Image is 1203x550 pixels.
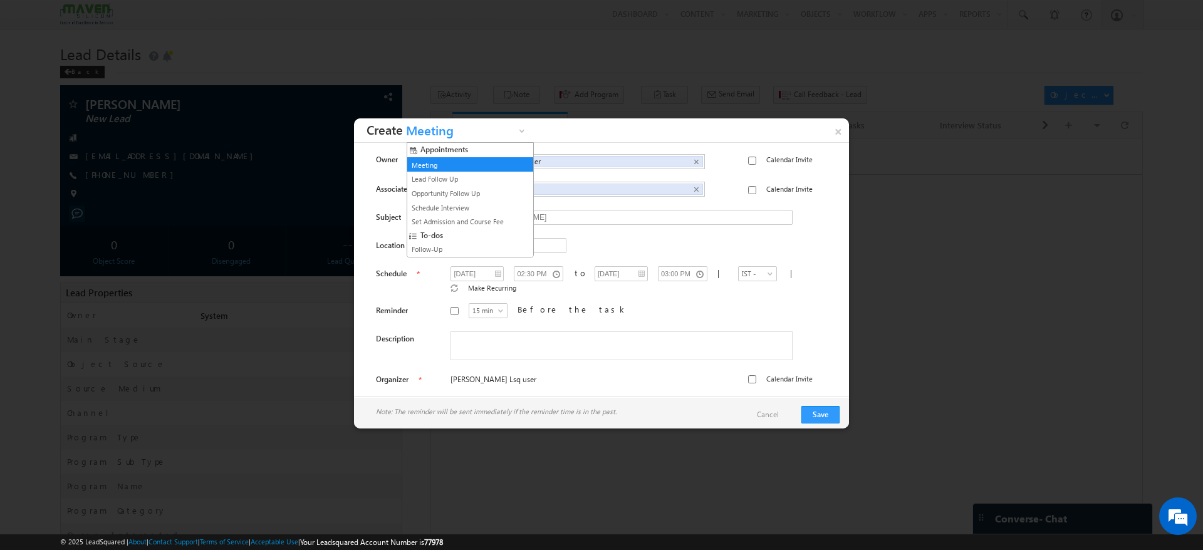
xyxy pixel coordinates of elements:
[376,406,617,417] span: Note: The reminder will be sent immediately if the reminder time is in the past.
[469,305,508,316] span: 15 min
[757,409,791,420] a: Cancel
[409,160,522,171] a: Meeting
[81,72,640,83] div: .
[16,116,229,375] textarea: Type your message and hit 'Enter'
[376,240,405,251] label: Location
[801,406,840,423] button: Save
[790,267,798,278] span: |
[376,333,414,345] label: Description
[192,72,250,83] span: details
[424,537,443,547] span: 77978
[407,142,534,257] ul: Meeting
[66,14,102,25] div: All Selected
[148,537,198,546] a: Contact Support
[717,267,725,278] span: |
[739,268,763,336] span: IST - (GMT+05:30) [GEOGRAPHIC_DATA], [GEOGRAPHIC_DATA], [GEOGRAPHIC_DATA], [GEOGRAPHIC_DATA]
[766,184,813,195] label: Calendar Invite
[694,184,699,195] span: ×
[376,184,434,195] label: Associated Object
[419,231,445,243] span: To-dos
[376,212,401,223] label: Subject
[376,374,409,385] label: Organizer
[419,145,470,157] span: Appointments
[128,537,147,546] a: About
[81,72,182,83] span: Object Capture:
[694,157,699,167] span: ×
[39,86,76,98] span: 02:15 PM
[409,174,522,185] a: Lead Follow Up
[518,304,628,315] label: Before the task
[409,202,522,214] a: Schedule Interview
[300,537,443,547] span: Your Leadsquared Account Number is
[13,9,56,28] span: Activity Type
[367,118,528,142] h3: Create
[738,266,777,281] a: IST - (GMT+05:30) [GEOGRAPHIC_DATA], [GEOGRAPHIC_DATA], [GEOGRAPHIC_DATA], [GEOGRAPHIC_DATA]
[376,154,398,165] label: Owner
[229,9,246,28] span: Time
[575,267,580,279] div: to
[409,216,522,227] a: Set Admission and Course Fee
[409,244,522,255] a: Follow-Up
[828,118,849,140] a: ×
[403,124,516,143] span: Meeting
[39,72,67,83] span: [DATE]
[63,10,204,29] div: All Selected
[409,256,522,267] a: Phone Call
[469,303,508,318] a: 15 min
[13,49,53,60] div: Today
[766,154,813,165] label: Calendar Invite
[170,386,227,403] em: Start Chat
[65,66,211,82] div: Chat with us now
[256,14,281,25] div: All Time
[409,188,522,199] a: Opportunity Follow Up
[200,537,249,546] a: Terms of Service
[468,284,516,292] span: Make Recurring
[455,157,681,166] span: [PERSON_NAME] Lsq user
[376,268,407,279] label: Schedule
[376,305,408,316] label: Reminder
[206,6,236,36] div: Minimize live chat window
[403,123,528,142] a: Meeting
[251,537,298,546] a: Acceptable Use
[450,374,704,385] span: [PERSON_NAME] Lsq user
[60,536,443,548] span: © 2025 LeadSquared | | | | |
[766,373,813,385] label: Calendar Invite
[21,66,53,82] img: d_60004797649_company_0_60004797649
[455,184,681,194] span: [PERSON_NAME]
